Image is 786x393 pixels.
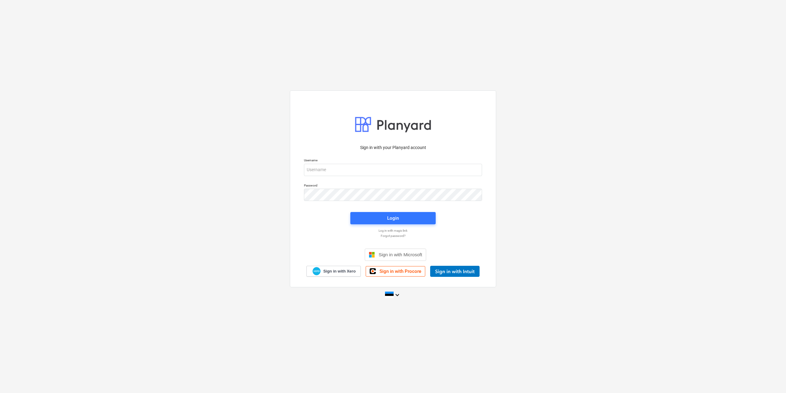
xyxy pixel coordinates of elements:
img: Microsoft logo [369,252,375,258]
div: Login [387,214,399,222]
a: Sign in with Xero [306,266,361,277]
input: Username [304,164,482,176]
img: Xero logo [313,267,321,275]
a: Forgot password? [301,234,485,238]
span: Sign in with Microsoft [379,252,422,257]
i: keyboard_arrow_down [394,291,401,299]
p: Username [304,158,482,163]
p: Password [304,183,482,189]
span: Sign in with Procore [379,269,421,274]
button: Login [350,212,436,224]
p: Sign in with your Planyard account [304,144,482,151]
a: Sign in with Procore [366,266,425,277]
span: Sign in with Xero [323,269,356,274]
a: Log in with magic link [301,229,485,233]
